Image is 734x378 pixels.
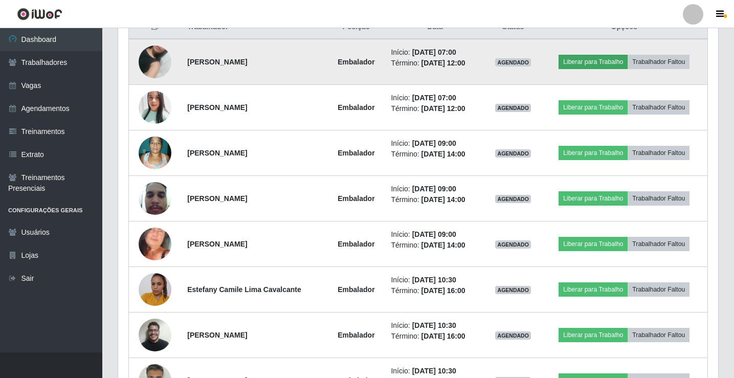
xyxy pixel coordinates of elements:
[391,275,479,285] li: Início:
[559,100,628,115] button: Liberar para Trabalho
[338,149,374,157] strong: Embalador
[412,139,456,147] time: [DATE] 09:00
[391,285,479,296] li: Término:
[412,230,456,238] time: [DATE] 09:00
[391,103,479,114] li: Término:
[495,58,531,66] span: AGENDADO
[412,185,456,193] time: [DATE] 09:00
[391,331,479,342] li: Término:
[391,58,479,69] li: Término:
[187,194,247,203] strong: [PERSON_NAME]
[338,58,374,66] strong: Embalador
[495,331,531,340] span: AGENDADO
[391,47,479,58] li: Início:
[559,55,628,69] button: Liberar para Trabalho
[139,176,171,220] img: 1708837216979.jpeg
[421,332,465,340] time: [DATE] 16:00
[391,320,479,331] li: Início:
[412,321,456,329] time: [DATE] 10:30
[559,237,628,251] button: Liberar para Trabalho
[187,149,247,157] strong: [PERSON_NAME]
[628,191,689,206] button: Trabalhador Faltou
[391,240,479,251] li: Término:
[187,240,247,248] strong: [PERSON_NAME]
[139,268,171,311] img: 1746665435816.jpeg
[495,286,531,294] span: AGENDADO
[338,331,374,339] strong: Embalador
[139,313,171,357] img: 1752807020160.jpeg
[495,149,531,158] span: AGENDADO
[421,59,465,67] time: [DATE] 12:00
[139,209,171,280] img: 1746889140072.jpeg
[139,33,171,91] img: 1700235311626.jpeg
[391,93,479,103] li: Início:
[559,282,628,297] button: Liberar para Trabalho
[421,195,465,204] time: [DATE] 14:00
[421,241,465,249] time: [DATE] 14:00
[139,131,171,174] img: 1677665450683.jpeg
[628,328,689,342] button: Trabalhador Faltou
[391,149,479,160] li: Término:
[187,103,247,112] strong: [PERSON_NAME]
[338,103,374,112] strong: Embalador
[421,150,465,158] time: [DATE] 14:00
[187,58,247,66] strong: [PERSON_NAME]
[391,366,479,376] li: Início:
[559,146,628,160] button: Liberar para Trabalho
[495,104,531,112] span: AGENDADO
[628,100,689,115] button: Trabalhador Faltou
[628,146,689,160] button: Trabalhador Faltou
[628,237,689,251] button: Trabalhador Faltou
[495,240,531,249] span: AGENDADO
[421,104,465,113] time: [DATE] 12:00
[391,229,479,240] li: Início:
[391,194,479,205] li: Término:
[17,8,62,20] img: CoreUI Logo
[412,94,456,102] time: [DATE] 07:00
[628,282,689,297] button: Trabalhador Faltou
[412,48,456,56] time: [DATE] 07:00
[139,88,171,127] img: 1748729241814.jpeg
[187,285,301,294] strong: Estefany Camile Lima Cavalcante
[421,286,465,295] time: [DATE] 16:00
[495,195,531,203] span: AGENDADO
[559,328,628,342] button: Liberar para Trabalho
[338,240,374,248] strong: Embalador
[412,367,456,375] time: [DATE] 10:30
[559,191,628,206] button: Liberar para Trabalho
[187,331,247,339] strong: [PERSON_NAME]
[391,184,479,194] li: Início:
[412,276,456,284] time: [DATE] 10:30
[338,285,374,294] strong: Embalador
[628,55,689,69] button: Trabalhador Faltou
[338,194,374,203] strong: Embalador
[391,138,479,149] li: Início:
